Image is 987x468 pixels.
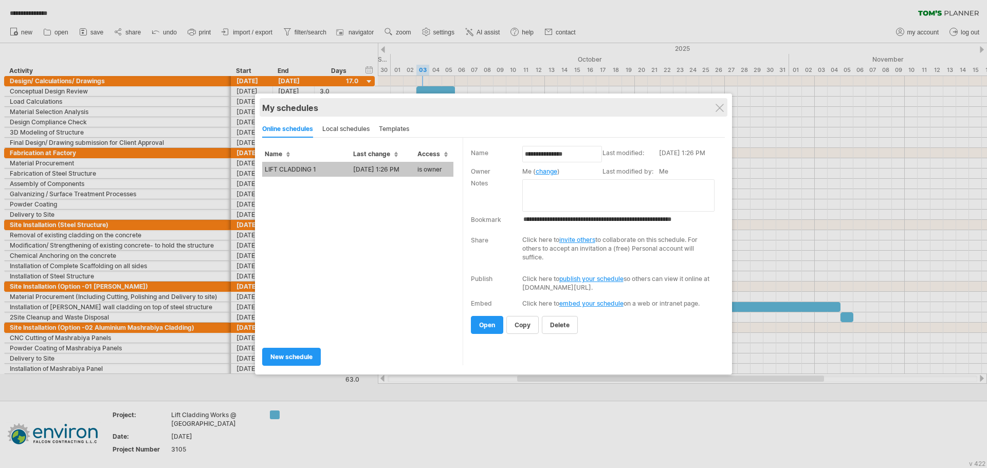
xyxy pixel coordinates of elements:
[559,275,624,283] a: publish your schedule
[550,321,570,329] span: delete
[415,162,453,177] td: is owner
[559,236,595,244] a: invite others
[479,321,495,329] span: open
[262,162,351,177] td: LIFT CLADDING 1
[602,166,659,178] td: Last modified by:
[522,167,597,175] div: Me ( )
[351,162,415,177] td: [DATE] 1:26 PM
[417,150,448,158] span: Access
[265,150,290,158] span: Name
[522,299,718,307] div: Click here to on a web or intranet page.
[522,235,712,261] div: Click here to to collaborate on this schedule. For others to accept an invitation a (free) Person...
[322,121,370,138] div: local schedules
[602,148,659,166] td: Last modified:
[515,321,531,329] span: copy
[522,274,718,292] div: Click here to so others can view it online at [DOMAIN_NAME][URL].
[379,121,409,138] div: templates
[471,299,492,307] div: Embed
[471,148,522,166] td: Name
[471,316,503,334] a: open
[542,316,578,334] a: delete
[471,275,492,283] div: Publish
[262,121,313,138] div: online schedules
[353,150,398,158] span: Last change
[471,236,488,244] div: Share
[536,167,557,175] a: change
[659,166,722,178] td: Me
[471,213,522,226] td: Bookmark
[471,178,522,213] td: Notes
[659,148,722,166] td: [DATE] 1:26 PM
[262,348,321,366] a: new schedule
[506,316,539,334] a: copy
[471,166,522,178] td: Owner
[262,103,725,113] div: My schedules
[270,353,313,361] span: new schedule
[559,299,624,307] a: embed your schedule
